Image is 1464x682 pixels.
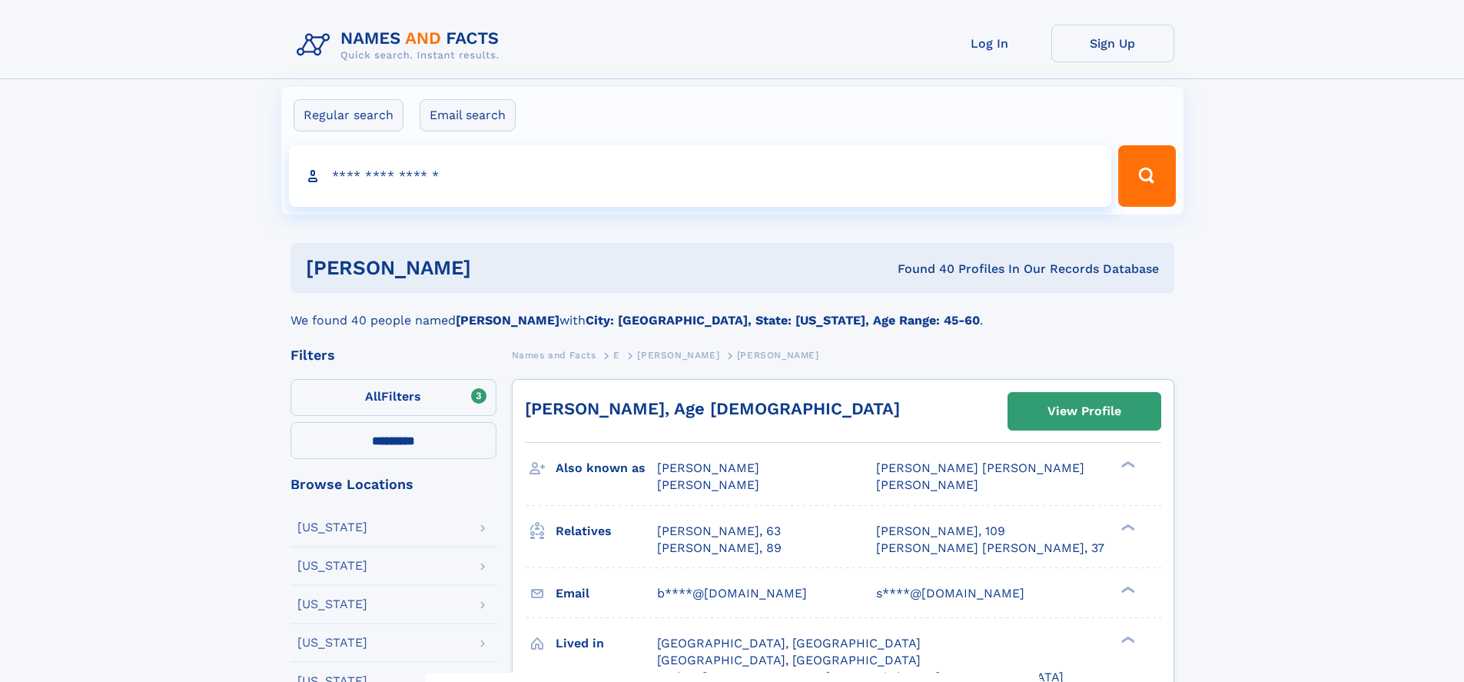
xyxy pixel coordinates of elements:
[1117,634,1136,644] div: ❯
[684,261,1159,278] div: Found 40 Profiles In Our Records Database
[556,581,657,607] h3: Email
[297,521,367,534] div: [US_STATE]
[365,389,381,404] span: All
[928,25,1051,62] a: Log In
[657,523,781,540] a: [PERSON_NAME], 63
[876,540,1104,557] a: [PERSON_NAME] [PERSON_NAME], 37
[1117,522,1136,532] div: ❯
[556,518,657,544] h3: Relatives
[613,350,620,361] span: E
[657,477,759,492] span: [PERSON_NAME]
[737,350,819,361] span: [PERSON_NAME]
[1117,460,1136,470] div: ❯
[290,293,1174,330] div: We found 40 people named with .
[297,637,367,649] div: [US_STATE]
[876,461,1084,475] span: [PERSON_NAME] [PERSON_NAME]
[456,313,559,328] b: [PERSON_NAME]
[657,540,782,557] a: [PERSON_NAME], 89
[290,477,496,491] div: Browse Locations
[556,630,657,657] h3: Lived in
[297,598,367,610] div: [US_STATE]
[290,379,496,416] label: Filters
[289,145,1112,207] input: search input
[876,523,1005,540] a: [PERSON_NAME], 109
[1008,393,1160,430] a: View Profile
[657,653,921,667] span: [GEOGRAPHIC_DATA], [GEOGRAPHIC_DATA]
[420,99,516,131] label: Email search
[586,313,980,328] b: City: [GEOGRAPHIC_DATA], State: [US_STATE], Age Range: 45-60
[1118,145,1175,207] button: Search Button
[657,461,759,475] span: [PERSON_NAME]
[876,477,978,492] span: [PERSON_NAME]
[1047,394,1121,429] div: View Profile
[1117,584,1136,594] div: ❯
[657,636,921,650] span: [GEOGRAPHIC_DATA], [GEOGRAPHIC_DATA]
[525,399,900,418] a: [PERSON_NAME], Age [DEMOGRAPHIC_DATA]
[637,345,719,364] a: [PERSON_NAME]
[512,345,596,364] a: Names and Facts
[290,348,496,362] div: Filters
[1051,25,1174,62] a: Sign Up
[306,258,685,278] h1: [PERSON_NAME]
[556,455,657,481] h3: Also known as
[637,350,719,361] span: [PERSON_NAME]
[294,99,403,131] label: Regular search
[297,560,367,572] div: [US_STATE]
[613,345,620,364] a: E
[290,25,512,66] img: Logo Names and Facts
